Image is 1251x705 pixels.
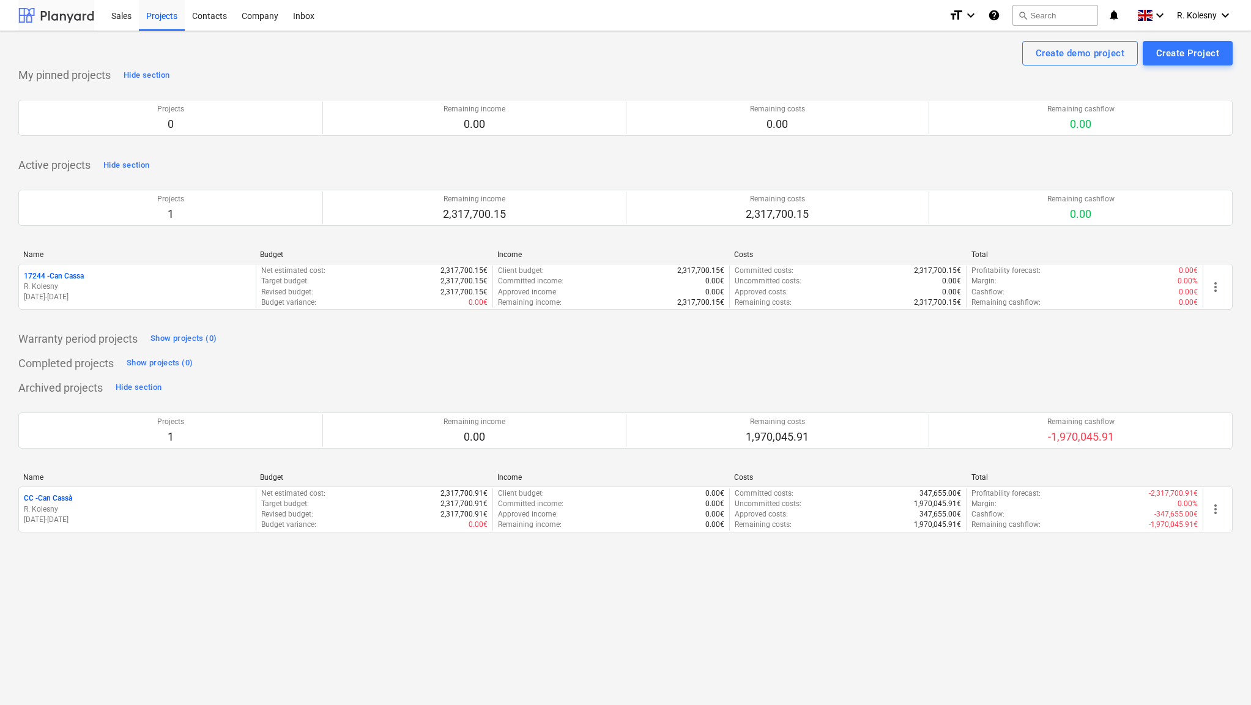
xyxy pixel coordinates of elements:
p: 0.00 [1047,117,1115,132]
p: Remaining cashflow : [971,520,1041,530]
p: Completed projects [18,356,114,371]
p: Cashflow : [971,287,1004,297]
p: Archived projects [18,381,103,395]
p: Remaining income : [498,520,562,530]
p: Margin : [971,499,997,509]
p: Target budget : [261,499,309,509]
p: [DATE] - [DATE] [24,515,251,525]
p: 0.00€ [705,509,724,520]
p: 347,655.00€ [919,488,961,499]
p: Remaining cashflow [1047,194,1115,204]
p: 2,317,700.15€ [677,297,724,308]
p: Projects [157,417,184,427]
p: 2,317,700.15€ [440,266,488,276]
div: Costs [734,473,961,482]
iframe: Chat Widget [1190,646,1251,705]
p: 1,970,045.91€ [914,499,961,509]
p: Committed income : [498,276,563,286]
div: Total [971,473,1198,482]
button: Create demo project [1022,41,1138,65]
div: Income [497,473,724,482]
button: Create Project [1143,41,1233,65]
span: more_vert [1208,280,1223,294]
p: 0.00€ [705,287,724,297]
button: Show projects (0) [124,354,196,373]
div: CC -Can CassàR. Kolesny[DATE]-[DATE] [24,493,251,524]
p: Remaining cashflow : [971,297,1041,308]
p: Remaining income [444,417,505,427]
p: Client budget : [498,266,544,276]
p: 1 [157,207,184,222]
div: Total [971,250,1198,259]
button: Hide section [121,65,173,85]
p: 0.00€ [469,297,488,308]
p: 0.00 [750,117,805,132]
div: Widget de chat [1190,646,1251,705]
p: Committed costs : [735,266,793,276]
div: Name [23,250,250,259]
div: Income [497,250,724,259]
p: 0.00€ [942,276,961,286]
i: keyboard_arrow_down [1153,8,1167,23]
p: Remaining costs : [735,297,792,308]
p: Margin : [971,276,997,286]
p: 0.00 [444,117,505,132]
p: -1,970,045.91 [1047,430,1115,444]
i: notifications [1108,8,1120,23]
p: -2,317,700.91€ [1149,488,1198,499]
span: more_vert [1208,502,1223,517]
i: format_size [949,8,963,23]
button: Hide section [100,155,152,175]
p: Committed income : [498,499,563,509]
p: 0.00€ [705,488,724,499]
p: 0.00€ [1179,297,1198,308]
p: R. Kolesny [24,504,251,515]
p: Remaining costs [746,417,809,427]
button: Hide section [113,378,165,398]
p: Warranty period projects [18,332,138,346]
p: CC - Can Cassà [24,493,72,504]
p: 1,970,045.91 [746,430,809,444]
div: Name [23,473,250,482]
div: Hide section [124,69,169,83]
div: Show projects (0) [127,356,193,370]
span: R. Kolesny [1177,10,1217,20]
p: Profitability forecast : [971,488,1041,499]
i: Knowledge base [988,8,1000,23]
p: 2,317,700.15€ [440,276,488,286]
p: Committed costs : [735,488,793,499]
p: 0.00 [444,430,505,444]
p: 1,970,045.91€ [914,520,961,530]
p: Projects [157,104,184,114]
p: 2,317,700.91€ [440,499,488,509]
p: Remaining costs [750,104,805,114]
p: Uncommitted costs : [735,276,801,286]
p: 2,317,700.91€ [440,509,488,520]
p: Remaining cashflow [1047,417,1115,427]
p: Revised budget : [261,509,313,520]
i: keyboard_arrow_down [963,8,978,23]
p: 2,317,700.15€ [914,297,961,308]
p: Remaining income : [498,297,562,308]
p: 2,317,700.15 [443,207,506,222]
p: -347,655.00€ [1154,509,1198,520]
p: Remaining costs [746,194,809,204]
i: keyboard_arrow_down [1218,8,1233,23]
p: Profitability forecast : [971,266,1041,276]
p: 0.00€ [469,520,488,530]
p: 2,317,700.15€ [440,287,488,297]
p: R. Kolesny [24,282,251,292]
p: 0.00% [1178,276,1198,286]
p: 0.00€ [705,276,724,286]
p: Net estimated cost : [261,266,325,276]
button: Search [1012,5,1098,26]
p: 2,317,700.15€ [677,266,724,276]
p: 17244 - Can Cassa [24,271,84,282]
p: Remaining costs : [735,520,792,530]
div: Create demo project [1036,45,1124,61]
p: 0.00 [1047,207,1115,222]
p: 0.00€ [1179,266,1198,276]
p: 0.00% [1178,499,1198,509]
p: Cashflow : [971,509,1004,520]
p: 0.00€ [1179,287,1198,297]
